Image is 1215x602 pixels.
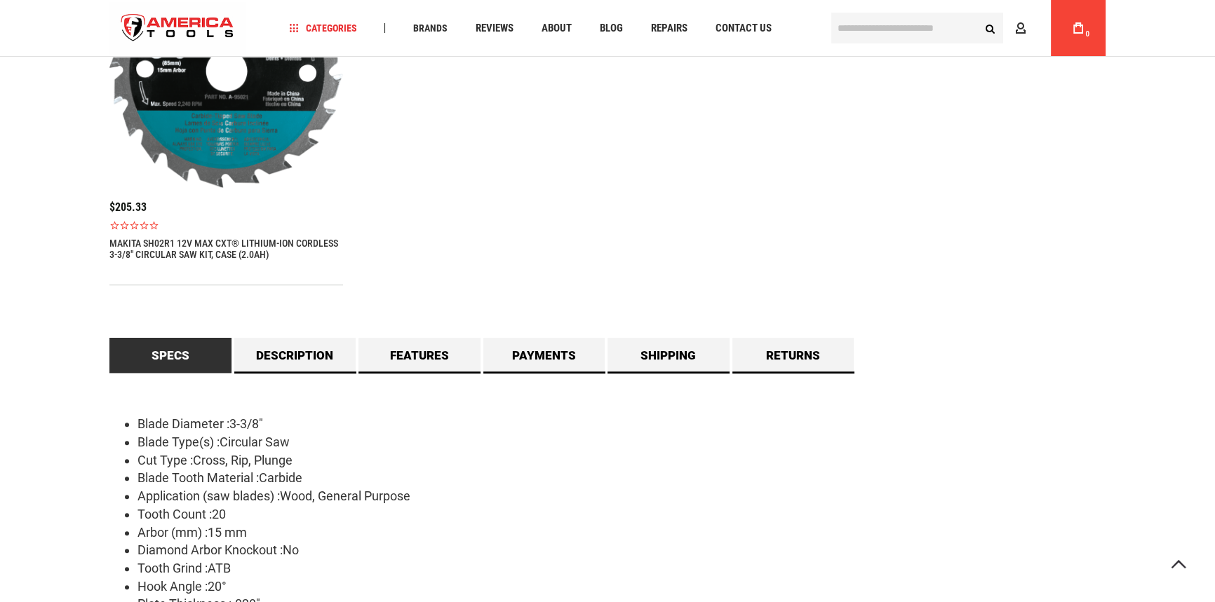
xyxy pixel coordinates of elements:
span: Brands [413,23,448,33]
li: Application (saw blades) :Wood, General Purpose [137,487,1106,505]
span: Rated 0.0 out of 5 stars 0 reviews [109,220,343,231]
span: Categories [290,23,357,33]
a: Repairs [645,19,694,38]
a: MAKITA SH02R1 12V MAX CXT® LITHIUM-ION CORDLESS 3-3/8" CIRCULAR SAW KIT, CASE (2.0AH) [109,238,343,260]
a: Returns [732,338,854,373]
span: Reviews [476,23,513,34]
a: Specs [109,338,231,373]
button: Search [976,15,1003,41]
a: Shipping [607,338,730,373]
img: America Tools [109,2,246,55]
li: Arbor (mm) :15 mm [137,524,1106,542]
span: 0 [1085,30,1089,38]
a: Categories [283,19,363,38]
a: store logo [109,2,246,55]
span: Contact Us [716,23,772,34]
a: Payments [483,338,605,373]
a: Brands [407,19,454,38]
span: Repairs [651,23,687,34]
li: Blade Type(s) :Circular Saw [137,433,1106,451]
a: Description [234,338,356,373]
a: Contact Us [709,19,778,38]
li: Diamond Arbor Knockout :No [137,541,1106,559]
a: About [535,19,578,38]
a: Reviews [469,19,520,38]
li: Blade Diameter :3-3/8" [137,415,1106,433]
span: Blog [600,23,623,34]
a: Features [358,338,481,373]
li: Cut Type :Cross, Rip, Plunge [137,451,1106,470]
li: Tooth Grind :ATB [137,559,1106,577]
li: Tooth Count :20 [137,505,1106,524]
li: Hook Angle :20° [137,577,1106,596]
span: $205.33 [109,200,147,214]
li: Blade Tooth Material :Carbide [137,469,1106,487]
a: Blog [593,19,629,38]
span: About [542,23,572,34]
